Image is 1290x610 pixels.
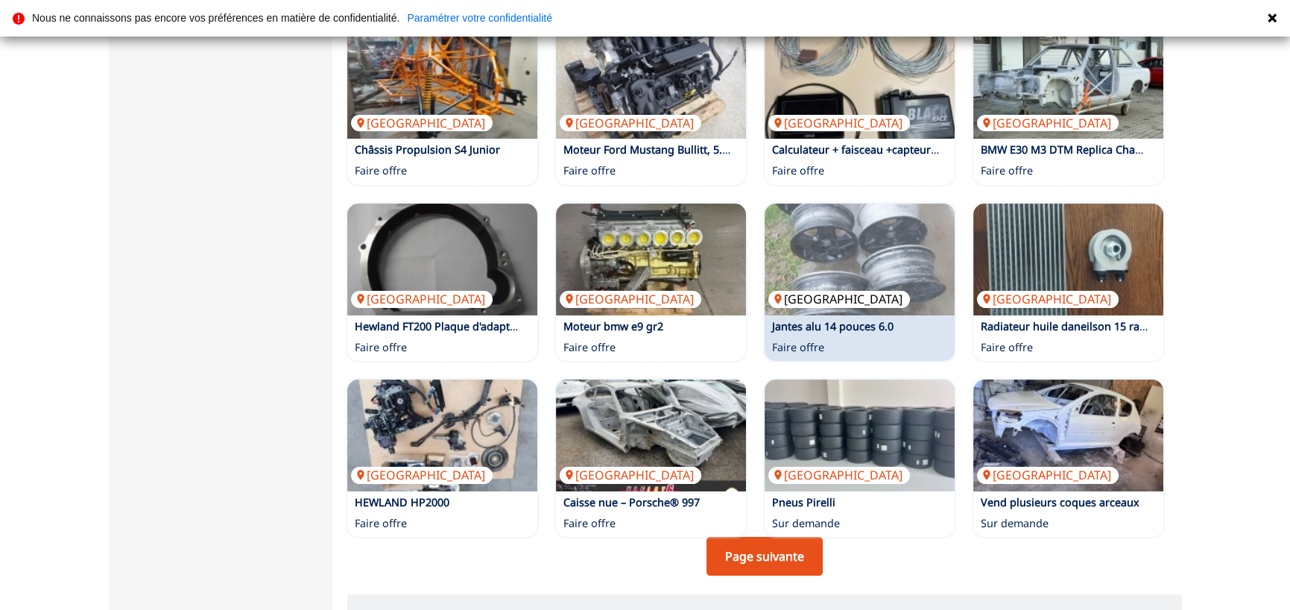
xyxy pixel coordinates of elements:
img: BMW E30 M3 DTM Replica Chassi Certificat FIA [973,27,1163,139]
a: BMW E30 M3 DTM Replica Chassi Certificat FIA [981,142,1215,157]
a: Moteur Ford Mustang Bullitt, 5.0l V8, 460 cv, WU80 [563,142,819,157]
a: Caisse nue – Porsche® 997[GEOGRAPHIC_DATA] [556,380,746,491]
a: Moteur bmw e9 gr2[GEOGRAPHIC_DATA] [556,204,746,315]
a: BMW E30 M3 DTM Replica Chassi Certificat FIA[GEOGRAPHIC_DATA] [973,27,1163,139]
p: Faire offre [981,340,1033,355]
p: Sur demande [772,516,840,531]
p: [GEOGRAPHIC_DATA] [768,115,910,131]
p: [GEOGRAPHIC_DATA] [351,291,493,307]
a: Pneus Pirelli[GEOGRAPHIC_DATA] [765,380,955,491]
img: Hewland FT200 Plaque d'adaptation [347,204,537,315]
p: Faire offre [355,163,407,178]
a: Page suivante [706,537,823,576]
a: Paramétrer votre confidentialité [407,13,552,23]
p: [GEOGRAPHIC_DATA] [977,467,1119,483]
p: Faire offre [563,516,616,531]
p: Faire offre [563,163,616,178]
p: Faire offre [772,340,824,355]
a: HEWLAND HP2000 [355,495,449,509]
img: Jantes alu 14 pouces 6.0 [765,204,955,315]
a: Vend plusieurs coques arceaux[GEOGRAPHIC_DATA] [973,380,1163,491]
a: Moteur bmw e9 gr2 [563,319,663,333]
a: Calculateur + faisceau +capteurs neufs E race Black [772,142,1031,157]
p: [GEOGRAPHIC_DATA] [560,467,701,483]
img: Moteur Ford Mustang Bullitt, 5.0l V8, 460 cv, WU80 [556,27,746,139]
a: Vend plusieurs coques arceaux [981,495,1139,509]
img: Radiateur huile daneilson 15 rangée avec modine [973,204,1163,315]
img: Calculateur + faisceau +capteurs neufs E race Black [765,27,955,139]
img: Châssis Propulsion S4 Junior [347,27,537,139]
img: Caisse nue – Porsche® 997 [556,380,746,491]
p: Faire offre [772,163,824,178]
a: Châssis Propulsion S4 Junior[GEOGRAPHIC_DATA] [347,27,537,139]
a: Jantes alu 14 pouces 6.0[GEOGRAPHIC_DATA] [765,204,955,315]
a: Calculateur + faisceau +capteurs neufs E race Black[GEOGRAPHIC_DATA] [765,27,955,139]
p: [GEOGRAPHIC_DATA] [768,291,910,307]
img: Pneus Pirelli [765,380,955,491]
a: HEWLAND HP2000[GEOGRAPHIC_DATA] [347,380,537,491]
a: Radiateur huile daneilson 15 rangée avec modine[GEOGRAPHIC_DATA] [973,204,1163,315]
p: Sur demande [981,516,1049,531]
a: Hewland FT200 Plaque d'adaptation [355,319,536,333]
p: Faire offre [981,163,1033,178]
p: Nous ne connaissons pas encore vos préférences en matière de confidentialité. [32,13,399,23]
p: Faire offre [355,516,407,531]
p: Faire offre [355,340,407,355]
p: [GEOGRAPHIC_DATA] [977,115,1119,131]
a: Pneus Pirelli [772,495,835,509]
p: [GEOGRAPHIC_DATA] [351,115,493,131]
p: [GEOGRAPHIC_DATA] [977,291,1119,307]
p: [GEOGRAPHIC_DATA] [768,467,910,483]
a: Moteur Ford Mustang Bullitt, 5.0l V8, 460 cv, WU80[GEOGRAPHIC_DATA] [556,27,746,139]
img: Vend plusieurs coques arceaux [973,380,1163,491]
img: HEWLAND HP2000 [347,380,537,491]
a: Radiateur huile daneilson 15 rangée avec [PERSON_NAME] [981,319,1277,333]
a: Hewland FT200 Plaque d'adaptation[GEOGRAPHIC_DATA] [347,204,537,315]
a: Jantes alu 14 pouces 6.0 [772,319,894,333]
p: Faire offre [563,340,616,355]
img: Moteur bmw e9 gr2 [556,204,746,315]
a: Caisse nue – Porsche® 997 [563,495,700,509]
a: Châssis Propulsion S4 Junior [355,142,500,157]
p: [GEOGRAPHIC_DATA] [351,467,493,483]
p: [GEOGRAPHIC_DATA] [560,115,701,131]
p: [GEOGRAPHIC_DATA] [560,291,701,307]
